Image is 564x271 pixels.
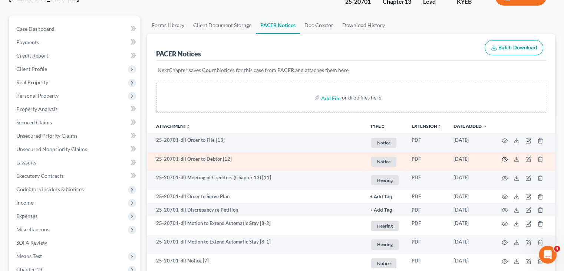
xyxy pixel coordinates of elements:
[448,152,493,171] td: [DATE]
[147,203,364,216] td: 25-20701-dll Discrepancy re Petition
[448,171,493,190] td: [DATE]
[406,152,448,171] td: PDF
[370,193,400,200] a: + Add Tag
[370,208,392,213] button: + Add Tag
[448,235,493,254] td: [DATE]
[147,16,189,34] a: Forms Library
[539,246,557,264] iframe: Intercom live chat
[406,203,448,216] td: PDF
[371,221,399,231] span: Hearing
[10,236,140,249] a: SOFA Review
[338,16,389,34] a: Download History
[256,16,300,34] a: PACER Notices
[10,169,140,183] a: Executory Contracts
[16,79,48,85] span: Real Property
[16,26,54,32] span: Case Dashboard
[16,213,37,219] span: Expenses
[10,116,140,129] a: Secured Claims
[16,66,47,72] span: Client Profile
[16,159,36,166] span: Lawsuits
[16,106,57,112] span: Property Analysis
[16,186,84,192] span: Codebtors Insiders & Notices
[371,258,396,268] span: Notice
[16,199,33,206] span: Income
[412,123,442,129] a: Extensionunfold_more
[485,40,543,56] button: Batch Download
[406,235,448,254] td: PDF
[406,133,448,152] td: PDF
[10,22,140,36] a: Case Dashboard
[371,138,396,148] span: Notice
[370,257,400,270] a: Notice
[10,129,140,143] a: Unsecured Priority Claims
[16,146,87,152] span: Unsecured Nonpriority Claims
[156,49,201,58] div: PACER Notices
[554,246,560,252] span: 4
[16,239,47,246] span: SOFA Review
[10,156,140,169] a: Lawsuits
[371,157,396,167] span: Notice
[371,175,399,185] span: Hearing
[16,92,59,99] span: Personal Property
[10,36,140,49] a: Payments
[147,235,364,254] td: 25-20701-dll Motion to Extend Automatic Stay [8-1]
[482,124,487,129] i: expand_more
[16,173,64,179] span: Executory Contracts
[448,203,493,216] td: [DATE]
[370,238,400,251] a: Hearing
[370,174,400,186] a: Hearing
[16,52,48,59] span: Credit Report
[498,45,537,51] span: Batch Download
[16,119,52,125] span: Secured Claims
[448,216,493,235] td: [DATE]
[10,102,140,116] a: Property Analysis
[370,156,400,168] a: Notice
[189,16,256,34] a: Client Document Storage
[406,190,448,203] td: PDF
[370,137,400,149] a: Notice
[10,49,140,62] a: Credit Report
[370,195,392,199] button: + Add Tag
[16,133,77,139] span: Unsecured Priority Claims
[370,206,400,213] a: + Add Tag
[147,152,364,171] td: 25-20701-dll Order to Debtor [12]
[437,124,442,129] i: unfold_more
[16,226,49,232] span: Miscellaneous
[158,66,545,74] p: NextChapter saves Court Notices for this case from PACER and attaches them here.
[406,216,448,235] td: PDF
[406,171,448,190] td: PDF
[147,216,364,235] td: 25-20701-dll Motion to Extend Automatic Stay [8-2]
[156,123,191,129] a: Attachmentunfold_more
[342,94,381,101] div: or drop files here
[186,124,191,129] i: unfold_more
[381,124,385,129] i: unfold_more
[448,133,493,152] td: [DATE]
[147,133,364,152] td: 25-20701-dll Order to File [13]
[147,190,364,203] td: 25-20701-dll Order to Serve Plan
[370,124,385,129] button: TYPEunfold_more
[371,239,399,249] span: Hearing
[147,171,364,190] td: 25-20701-dll Meeting of Creditors (Chapter 13) [11]
[448,190,493,203] td: [DATE]
[10,143,140,156] a: Unsecured Nonpriority Claims
[300,16,338,34] a: Doc Creator
[16,253,42,259] span: Means Test
[370,220,400,232] a: Hearing
[16,39,39,45] span: Payments
[453,123,487,129] a: Date Added expand_more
